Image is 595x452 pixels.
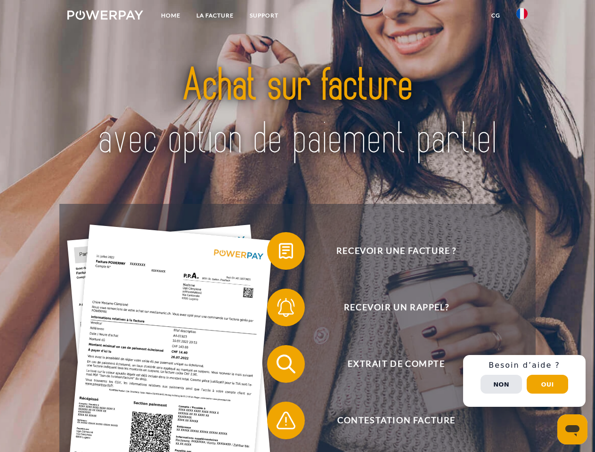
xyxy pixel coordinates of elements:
img: title-powerpay_fr.svg [90,45,505,180]
h3: Besoin d’aide ? [469,361,580,370]
button: Extrait de compte [267,345,512,383]
a: Support [242,7,286,24]
img: logo-powerpay-white.svg [67,10,143,20]
span: Extrait de compte [281,345,512,383]
img: qb_warning.svg [274,409,298,432]
img: qb_bill.svg [274,239,298,263]
a: Home [153,7,188,24]
a: LA FACTURE [188,7,242,24]
img: qb_search.svg [274,352,298,376]
a: CG [483,7,508,24]
img: fr [516,8,528,19]
span: Contestation Facture [281,402,512,439]
button: Contestation Facture [267,402,512,439]
iframe: Bouton de lancement de la fenêtre de messagerie [557,414,587,444]
button: Oui [527,375,568,394]
img: qb_bell.svg [274,296,298,319]
span: Recevoir un rappel? [281,289,512,326]
span: Recevoir une facture ? [281,232,512,270]
button: Non [481,375,522,394]
button: Recevoir une facture ? [267,232,512,270]
div: Schnellhilfe [463,355,586,407]
button: Recevoir un rappel? [267,289,512,326]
